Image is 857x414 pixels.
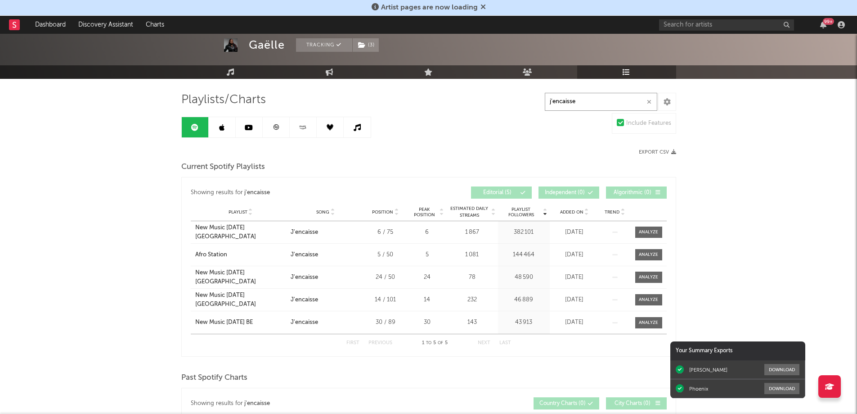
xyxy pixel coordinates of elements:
[291,318,318,327] div: J'encaisse
[689,386,708,392] div: Phoenix
[365,296,406,305] div: 14 / 101
[612,401,653,406] span: City Charts ( 0 )
[353,38,379,52] button: (3)
[244,398,270,409] div: j'encaisse
[410,338,460,349] div: 1 5 5
[426,341,431,345] span: to
[764,364,799,375] button: Download
[545,93,657,111] input: Search Playlists/Charts
[181,95,266,105] span: Playlists/Charts
[296,38,352,52] button: Tracking
[449,205,490,219] span: Estimated Daily Streams
[544,190,586,196] span: Independent ( 0 )
[381,4,478,11] span: Artist pages are now loading
[534,397,599,409] button: Country Charts(0)
[477,190,518,196] span: Editorial ( 5 )
[612,190,653,196] span: Algorithmic ( 0 )
[410,250,444,259] div: 5
[606,397,667,409] button: City Charts(0)
[500,273,547,282] div: 48 590
[500,296,547,305] div: 46 889
[291,250,318,259] div: J'encaisse
[449,318,496,327] div: 143
[291,228,318,237] div: J'encaisse
[372,209,393,215] span: Position
[560,209,583,215] span: Added On
[365,250,406,259] div: 5 / 50
[500,318,547,327] div: 43 913
[191,397,429,409] div: Showing results for
[552,318,597,327] div: [DATE]
[181,162,265,173] span: Current Spotify Playlists
[438,341,443,345] span: of
[689,367,727,373] div: [PERSON_NAME]
[244,187,270,198] div: j'encaisse
[410,228,444,237] div: 6
[291,273,318,282] div: J'encaisse
[316,209,329,215] span: Song
[291,296,318,305] div: J'encaisse
[365,318,406,327] div: 30 / 89
[365,228,406,237] div: 6 / 75
[820,21,826,28] button: 99+
[538,187,599,199] button: Independent(0)
[471,187,532,199] button: Editorial(5)
[449,273,496,282] div: 78
[552,228,597,237] div: [DATE]
[29,16,72,34] a: Dashboard
[410,273,444,282] div: 24
[352,38,379,52] span: ( 3 )
[480,4,486,11] span: Dismiss
[670,341,805,360] div: Your Summary Exports
[410,296,444,305] div: 14
[552,250,597,259] div: [DATE]
[449,296,496,305] div: 232
[368,341,392,346] button: Previous
[500,207,542,218] span: Playlist Followers
[195,250,286,259] a: Afro Station
[195,250,227,259] div: Afro Station
[410,318,444,327] div: 30
[500,250,547,259] div: 144 464
[764,383,799,394] button: Download
[552,296,597,305] div: [DATE]
[605,209,619,215] span: Trend
[195,318,286,327] a: New Music [DATE] BE
[626,118,671,129] div: Include Features
[659,19,794,31] input: Search for artists
[606,187,667,199] button: Algorithmic(0)
[249,38,285,52] div: Gaëlle
[500,228,547,237] div: 382 101
[139,16,171,34] a: Charts
[195,223,286,241] a: New Music [DATE] [GEOGRAPHIC_DATA]
[181,373,247,383] span: Past Spotify Charts
[410,207,439,218] span: Peak Position
[191,187,429,199] div: Showing results for
[639,150,676,155] button: Export CSV
[449,250,496,259] div: 1 081
[478,341,490,346] button: Next
[195,291,286,309] a: New Music [DATE] [GEOGRAPHIC_DATA]
[365,273,406,282] div: 24 / 50
[195,318,253,327] div: New Music [DATE] BE
[499,341,511,346] button: Last
[229,209,247,215] span: Playlist
[449,228,496,237] div: 1 867
[195,268,286,286] a: New Music [DATE] [GEOGRAPHIC_DATA]
[552,273,597,282] div: [DATE]
[823,18,834,25] div: 99 +
[539,401,586,406] span: Country Charts ( 0 )
[346,341,359,346] button: First
[72,16,139,34] a: Discovery Assistant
